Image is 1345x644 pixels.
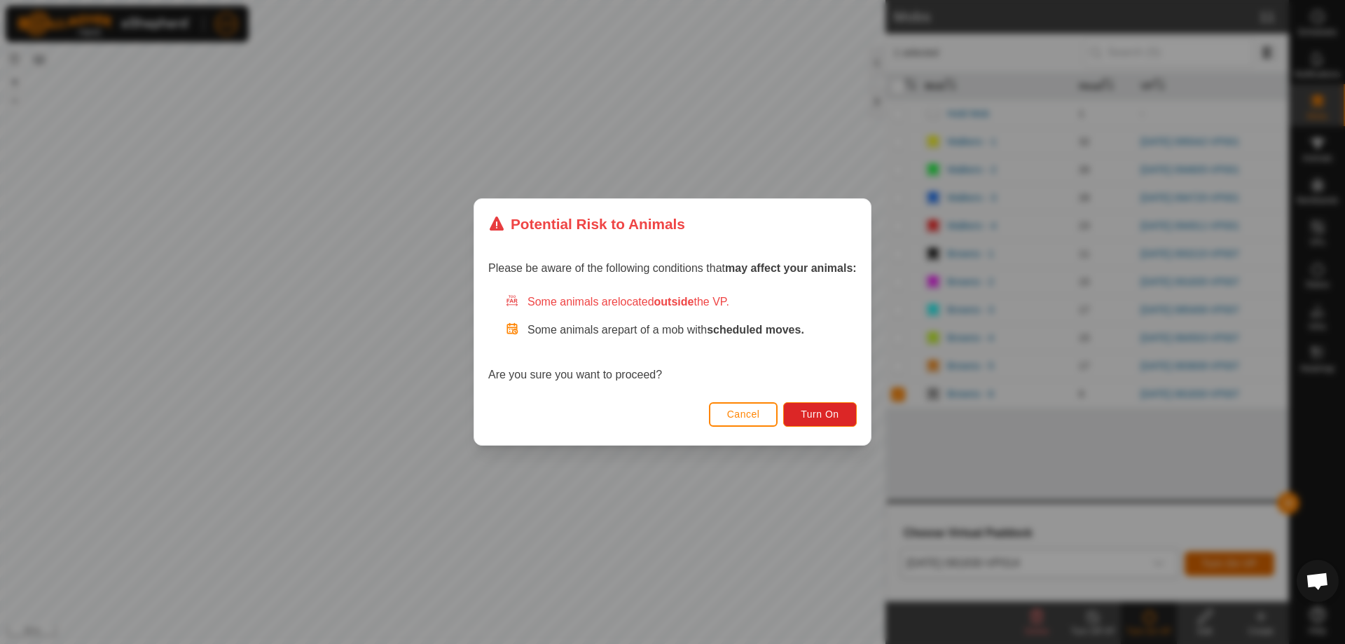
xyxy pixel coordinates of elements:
[727,409,760,420] span: Cancel
[488,294,857,383] div: Are you sure you want to proceed?
[527,322,857,338] p: Some animals are
[618,296,729,308] span: located the VP.
[488,262,857,274] span: Please be aware of the following conditions that
[1297,560,1339,602] a: Open chat
[707,324,804,336] strong: scheduled moves.
[505,294,857,310] div: Some animals are
[709,402,778,427] button: Cancel
[801,409,839,420] span: Turn On
[784,402,857,427] button: Turn On
[488,213,685,235] div: Potential Risk to Animals
[618,324,804,336] span: part of a mob with
[654,296,694,308] strong: outside
[725,262,857,274] strong: may affect your animals:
